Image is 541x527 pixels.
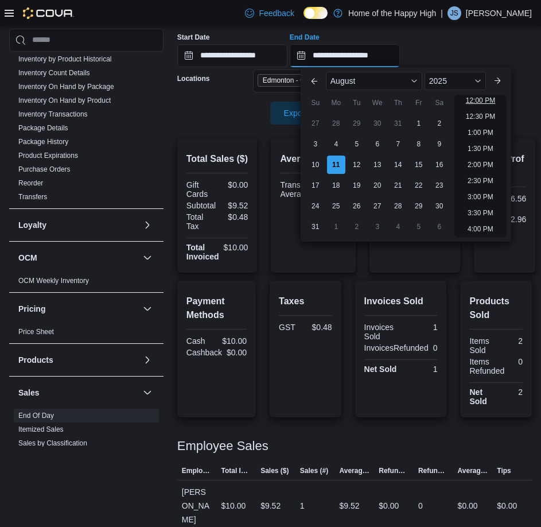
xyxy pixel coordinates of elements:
[463,222,498,236] li: 4:00 PM
[469,294,523,322] h2: Products Sold
[18,165,71,174] span: Purchase Orders
[368,114,387,133] div: day-30
[348,156,366,174] div: day-12
[18,387,40,398] h3: Sales
[259,7,294,19] span: Feedback
[430,114,449,133] div: day-2
[141,386,154,400] button: Sales
[18,137,68,146] span: Package History
[18,179,43,187] a: Reorder
[466,6,532,20] p: [PERSON_NAME]
[306,197,325,215] div: day-24
[186,152,248,166] h2: Total Sales ($)
[379,466,409,475] span: Refunds ($)
[389,218,407,236] div: day-4
[18,96,111,105] span: Inventory On Hand by Product
[368,197,387,215] div: day-27
[305,113,450,237] div: August, 2025
[186,180,215,199] div: Gift Cards
[364,323,399,341] div: Invoices Sold
[389,197,407,215] div: day-28
[18,138,68,146] a: Package History
[458,499,478,513] div: $0.00
[308,323,332,332] div: $0.48
[469,387,486,406] strong: Net Sold
[18,412,54,420] a: End Of Day
[348,135,366,153] div: day-5
[410,135,428,153] div: day-8
[141,302,154,316] button: Pricing
[18,252,37,263] h3: OCM
[327,135,345,153] div: day-4
[18,328,54,336] a: Price Sheet
[488,72,507,90] button: Next month
[18,354,53,366] h3: Products
[433,343,438,352] div: 0
[364,365,397,374] strong: Net Sold
[410,176,428,195] div: day-22
[410,114,428,133] div: day-1
[410,218,428,236] div: day-5
[18,303,138,315] button: Pricing
[18,276,89,285] span: OCM Weekly Inventory
[430,218,449,236] div: day-6
[263,75,352,86] span: Edmonton - Orchards Gate - Fire & Flower
[186,243,219,261] strong: Total Invoiced
[18,82,114,91] span: Inventory On Hand by Package
[463,190,498,204] li: 3:00 PM
[270,102,334,125] button: Export
[221,466,251,475] span: Total Invoiced
[258,74,367,87] span: Edmonton - Orchards Gate - Fire & Flower
[364,343,429,352] div: InvoicesRefunded
[18,96,111,104] a: Inventory On Hand by Product
[18,165,71,173] a: Purchase Orders
[240,2,298,25] a: Feedback
[177,44,287,67] input: Press the down key to open a popover containing a calendar.
[447,6,461,20] div: Jesse Singh
[18,327,54,336] span: Price Sheet
[306,135,325,153] div: day-3
[368,156,387,174] div: day-13
[18,219,46,231] h3: Loyalty
[410,94,428,112] div: Fr
[18,152,78,160] a: Product Expirations
[327,94,345,112] div: Mo
[303,7,328,19] input: Dark Mode
[306,176,325,195] div: day-17
[425,72,486,90] div: Button. Open the year selector. 2025 is currently selected.
[9,38,164,208] div: Inventory
[141,251,154,265] button: OCM
[260,499,281,513] div: $9.52
[403,323,438,332] div: 1
[279,323,303,332] div: GST
[450,6,458,20] span: JS
[221,499,246,513] div: $10.00
[18,192,47,201] span: Transfers
[463,142,498,156] li: 1:30 PM
[186,294,247,322] h2: Payment Methods
[18,439,87,447] a: Sales by Classification
[348,6,436,20] p: Home of the Happy High
[300,466,328,475] span: Sales (#)
[280,152,347,166] h2: Average Spent
[177,439,268,453] h3: Employee Sales
[177,33,210,42] label: Start Date
[463,126,498,139] li: 1:00 PM
[280,180,322,199] div: Transaction Average
[9,274,164,292] div: OCM
[306,94,325,112] div: Su
[509,357,523,366] div: 0
[506,194,526,203] div: $6.56
[300,499,305,513] div: 1
[182,466,212,475] span: Employee
[326,72,422,90] div: Button. Open the month selector. August is currently selected.
[340,499,360,513] div: $9.52
[18,219,138,231] button: Loyalty
[290,33,320,42] label: End Date
[18,439,87,448] span: Sales by Classification
[461,110,500,123] li: 12:30 PM
[18,68,90,77] span: Inventory Count Details
[499,387,523,397] div: 2
[348,176,366,195] div: day-19
[141,353,154,367] button: Products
